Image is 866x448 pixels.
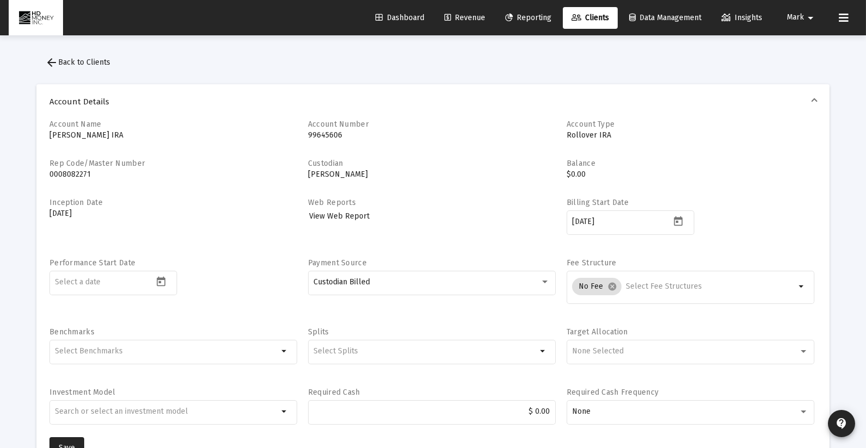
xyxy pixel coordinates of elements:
span: Back to Clients [45,58,110,67]
p: [PERSON_NAME] [308,169,556,180]
span: View Web Report [309,211,369,221]
span: None Selected [572,346,624,356]
a: Data Management [620,7,710,29]
a: Insights [713,7,771,29]
mat-icon: arrow_drop_down [537,345,550,358]
p: $0.00 [567,169,814,180]
span: None [572,407,591,416]
mat-icon: arrow_drop_down [278,405,291,418]
label: Custodian [308,159,343,168]
mat-icon: arrow_drop_down [804,7,817,29]
label: Account Number [308,120,369,129]
label: Required Cash Frequency [567,388,658,397]
span: Revenue [444,13,485,22]
input: Select Benchmarks [55,347,279,356]
mat-icon: arrow_back [45,56,58,69]
label: Investment Model [49,388,115,397]
label: Balance [567,159,595,168]
label: Web Reports [308,198,356,207]
button: Open calendar [153,273,169,289]
mat-icon: arrow_drop_down [278,345,291,358]
label: Billing Start Date [567,198,629,207]
a: Revenue [436,7,494,29]
label: Splits [308,327,329,337]
label: Payment Source [308,258,367,267]
label: Account Type [567,120,614,129]
mat-chip: No Fee [572,278,622,295]
span: Mark [787,13,804,22]
mat-chip-list: Selection [55,345,279,358]
button: Mark [774,7,830,28]
input: undefined [55,407,279,416]
p: [DATE] [49,208,297,219]
input: Select Splits [313,347,537,356]
input: Select a date [572,217,670,226]
span: Custodian Billed [313,277,370,287]
mat-icon: cancel [607,282,617,291]
span: Dashboard [375,13,424,22]
mat-expansion-panel-header: Account Details [36,84,830,119]
a: Reporting [497,7,560,29]
input: Select a date [55,278,153,287]
p: 0008082271 [49,169,297,180]
label: Performance Start Date [49,258,135,267]
span: Insights [721,13,762,22]
a: Dashboard [367,7,433,29]
input: $2000.00 [313,407,550,416]
label: Inception Date [49,198,103,207]
span: Reporting [505,13,551,22]
input: Select Fee Structures [626,282,795,291]
label: Account Name [49,120,101,129]
mat-chip-list: Selection [313,345,537,358]
span: Data Management [629,13,701,22]
img: Dashboard [17,7,55,29]
label: Target Allocation [567,327,628,337]
button: Back to Clients [36,52,119,73]
label: Rep Code/Master Number [49,159,145,168]
mat-icon: arrow_drop_down [795,280,808,293]
label: Required Cash [308,388,360,397]
button: Open calendar [670,213,686,229]
p: 99645606 [308,130,556,141]
mat-icon: contact_support [835,417,848,430]
a: Clients [563,7,618,29]
label: Benchmarks [49,327,95,337]
span: Clients [572,13,609,22]
span: Account Details [49,96,812,107]
p: Rollover IRA [567,130,814,141]
p: [PERSON_NAME] IRA [49,130,297,141]
mat-chip-list: Selection [572,276,795,297]
a: View Web Report [308,208,371,224]
label: Fee Structure [567,258,617,267]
